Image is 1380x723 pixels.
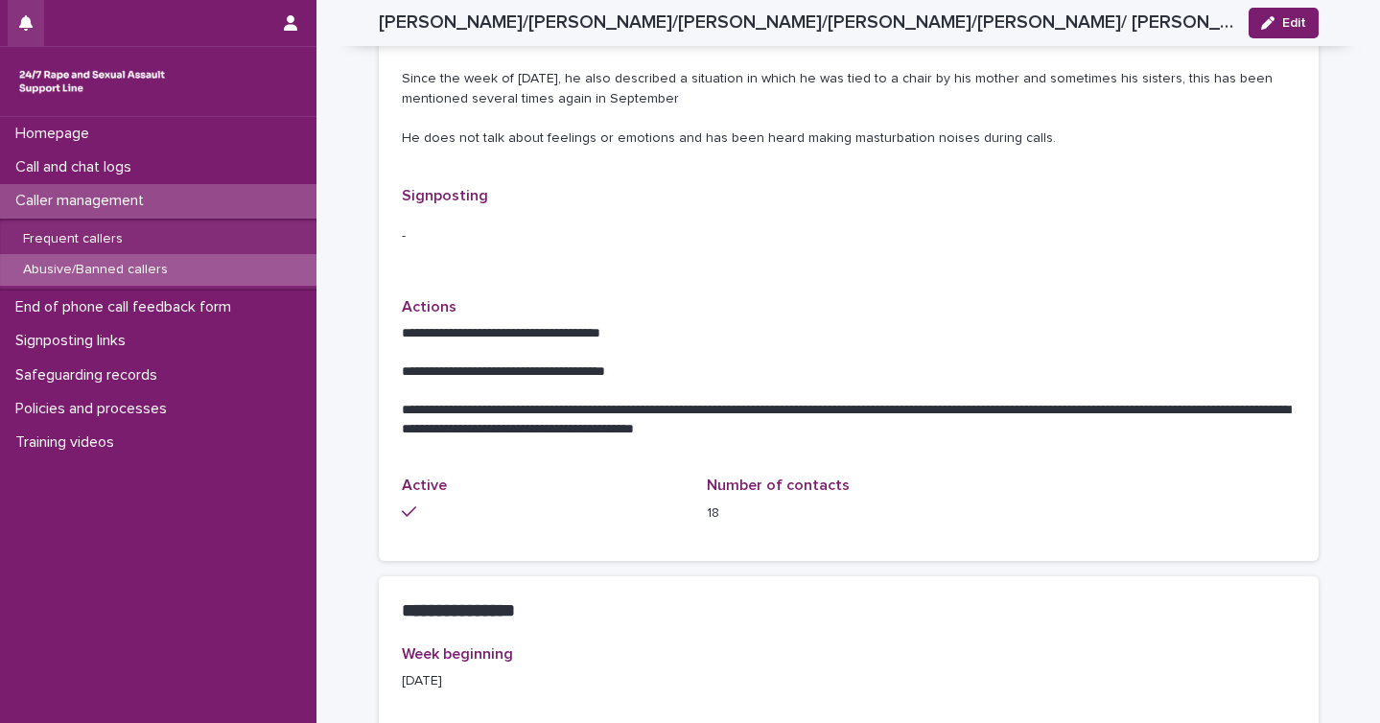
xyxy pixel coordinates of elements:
[402,299,456,315] span: Actions
[8,298,246,316] p: End of phone call feedback form
[402,646,513,662] span: Week beginning
[8,332,141,350] p: Signposting links
[402,226,1296,246] p: -
[15,62,169,101] img: rhQMoQhaT3yELyF149Cw
[402,478,447,493] span: Active
[379,12,1233,34] h2: [PERSON_NAME]/[PERSON_NAME]/[PERSON_NAME]/[PERSON_NAME]/[PERSON_NAME]/ [PERSON_NAME]
[8,231,138,247] p: Frequent callers
[8,366,173,385] p: Safeguarding records
[402,671,685,691] p: [DATE]
[1282,16,1306,30] span: Edit
[707,478,850,493] span: Number of contacts
[8,125,105,143] p: Homepage
[402,188,488,203] span: Signposting
[8,158,147,176] p: Call and chat logs
[1249,8,1319,38] button: Edit
[8,262,183,278] p: Abusive/Banned callers
[8,400,182,418] p: Policies and processes
[8,192,159,210] p: Caller management
[707,503,990,524] p: 18
[8,433,129,452] p: Training videos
